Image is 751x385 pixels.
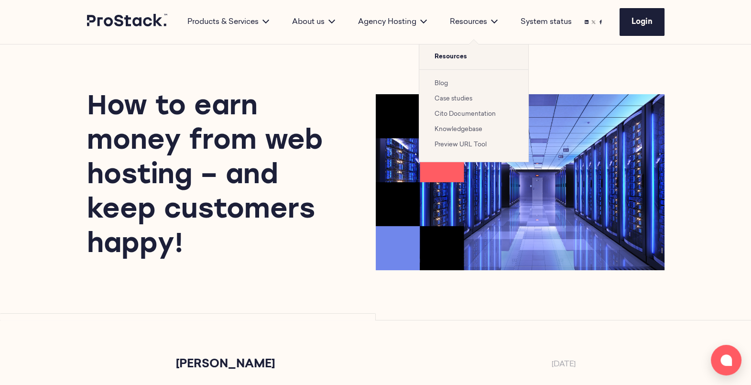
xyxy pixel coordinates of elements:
a: Blog [435,80,448,87]
a: Prostack logo [87,14,168,30]
span: Resources [419,44,528,69]
a: Case studies [435,96,472,102]
a: Cito Documentation [435,111,496,117]
a: Login [620,8,664,36]
p: [DATE] [552,359,576,374]
a: System status [521,16,572,28]
img: Prostack-BlogImage-Aug25-MaximisingRevenuefromHosting-768x468.png [376,94,664,270]
span: Login [631,18,653,26]
button: Open chat window [711,345,741,375]
div: Agency Hosting [347,16,438,28]
a: Knowledgebase [435,126,482,132]
a: Preview URL Tool [435,142,487,148]
div: Resources [438,16,509,28]
h1: How to earn money from web hosting – and keep customers happy! [87,90,341,263]
div: Products & Services [176,16,281,28]
div: About us [281,16,347,28]
h2: [PERSON_NAME] [176,359,275,370]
